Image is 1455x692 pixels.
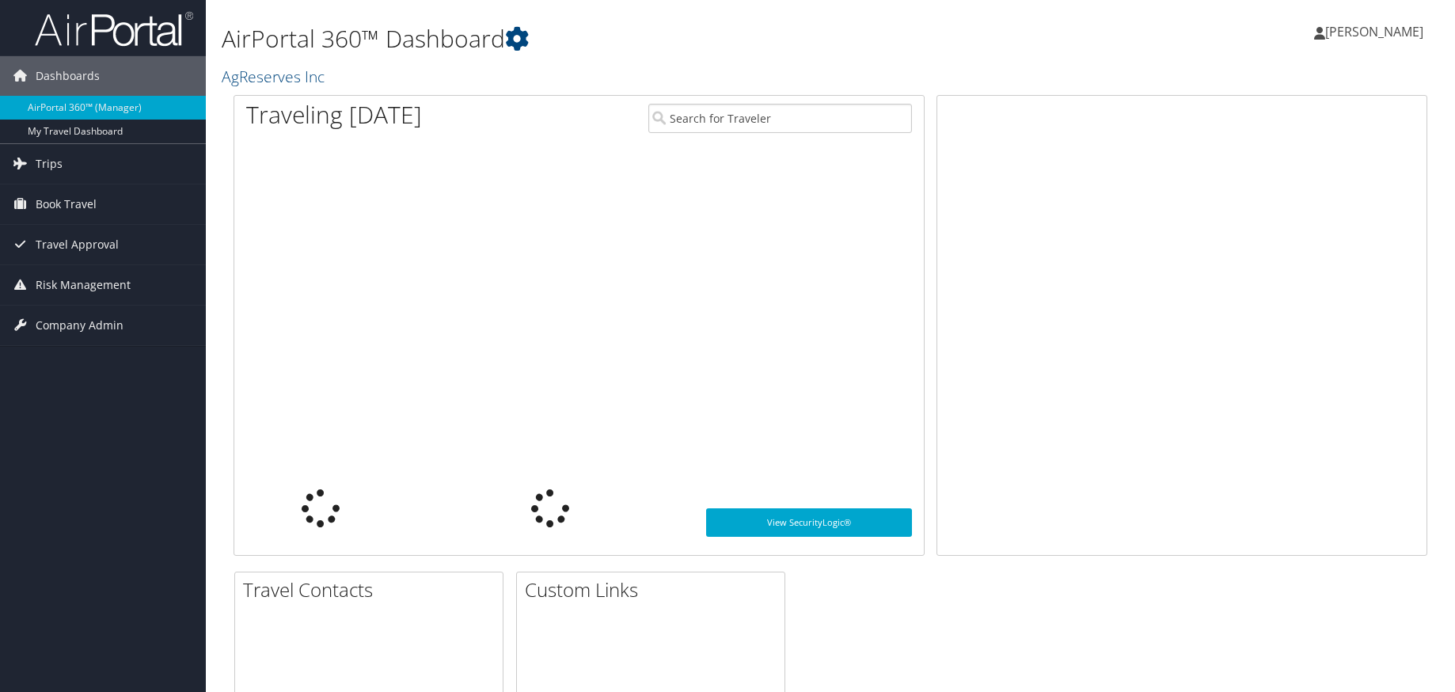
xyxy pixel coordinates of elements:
input: Search for Traveler [648,104,912,133]
a: AgReserves Inc [222,66,329,87]
span: Dashboards [36,56,100,96]
h1: AirPortal 360™ Dashboard [222,22,1033,55]
span: [PERSON_NAME] [1325,23,1423,40]
a: View SecurityLogic® [706,508,912,537]
h2: Custom Links [525,576,784,603]
a: [PERSON_NAME] [1314,8,1439,55]
img: airportal-logo.png [35,10,193,48]
span: Risk Management [36,265,131,305]
span: Book Travel [36,184,97,224]
span: Travel Approval [36,225,119,264]
span: Trips [36,144,63,184]
h1: Traveling [DATE] [246,98,422,131]
h2: Travel Contacts [243,576,503,603]
span: Company Admin [36,306,123,345]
